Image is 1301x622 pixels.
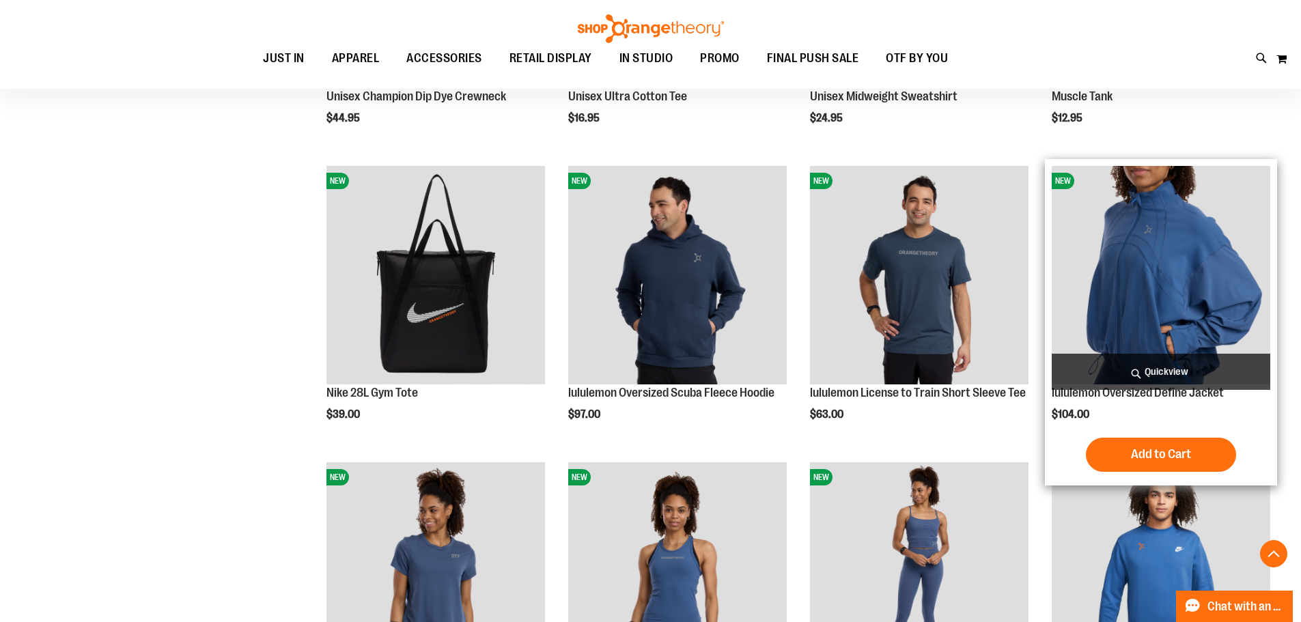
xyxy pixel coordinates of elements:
[1052,89,1113,103] a: Muscle Tank
[509,43,592,74] span: RETAIL DISPLAY
[1260,540,1287,567] button: Back To Top
[810,166,1029,386] a: lululemon License to Train Short Sleeve TeeNEW
[686,43,753,74] a: PROMO
[810,89,957,103] a: Unisex Midweight Sweatshirt
[803,159,1035,455] div: product
[393,43,496,74] a: ACCESSORIES
[872,43,962,74] a: OTF BY YOU
[1045,159,1277,485] div: product
[576,14,726,43] img: Shop Orangetheory
[320,159,552,455] div: product
[561,159,794,455] div: product
[568,386,774,399] a: lululemon Oversized Scuba Fleece Hoodie
[326,469,349,485] span: NEW
[1052,166,1270,384] img: lululemon Oversized Define Jacket
[326,386,418,399] a: Nike 28L Gym Tote
[753,43,873,74] a: FINAL PUSH SALE
[263,43,305,74] span: JUST IN
[568,408,602,421] span: $97.00
[810,166,1029,384] img: lululemon License to Train Short Sleeve Tee
[810,173,833,189] span: NEW
[326,166,545,386] a: Nike 28L Gym ToteNEW
[886,43,948,74] span: OTF BY YOU
[810,408,845,421] span: $63.00
[1052,354,1270,390] a: Quickview
[326,112,362,124] span: $44.95
[1086,438,1236,472] button: Add to Cart
[1052,386,1224,399] a: lululemon Oversized Define Jacket
[700,43,740,74] span: PROMO
[568,89,687,103] a: Unisex Ultra Cotton Tee
[568,166,787,384] img: lululemon Oversized Scuba Fleece Hoodie
[406,43,482,74] span: ACCESSORIES
[326,166,545,384] img: Nike 28L Gym Tote
[318,43,393,74] a: APPAREL
[326,408,362,421] span: $39.00
[568,469,591,485] span: NEW
[326,173,349,189] span: NEW
[1207,600,1285,613] span: Chat with an Expert
[326,89,506,103] a: Unisex Champion Dip Dye Crewneck
[810,386,1026,399] a: lululemon License to Train Short Sleeve Tee
[568,166,787,386] a: lululemon Oversized Scuba Fleece HoodieNEW
[1052,173,1074,189] span: NEW
[496,43,606,74] a: RETAIL DISPLAY
[1176,591,1293,622] button: Chat with an Expert
[619,43,673,74] span: IN STUDIO
[1052,112,1085,124] span: $12.95
[568,112,602,124] span: $16.95
[767,43,859,74] span: FINAL PUSH SALE
[1052,408,1091,421] span: $104.00
[810,469,833,485] span: NEW
[249,43,318,74] a: JUST IN
[332,43,380,74] span: APPAREL
[606,43,687,74] a: IN STUDIO
[1052,166,1270,386] a: lululemon Oversized Define JacketNEW
[810,112,845,124] span: $24.95
[568,173,591,189] span: NEW
[1131,447,1191,462] span: Add to Cart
